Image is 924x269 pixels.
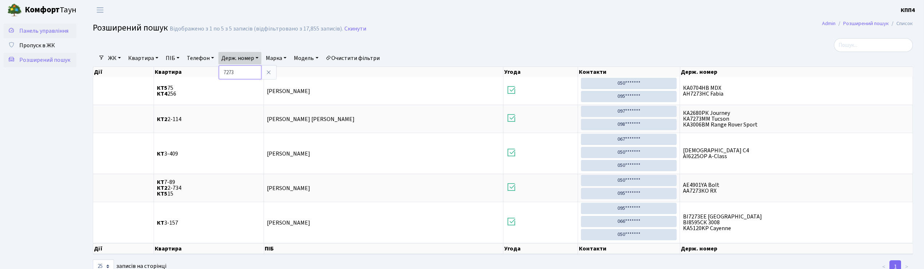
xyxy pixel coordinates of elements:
th: Квартира [154,67,264,77]
th: ПІБ [264,67,504,77]
img: logo.png [7,3,22,17]
th: Угода [504,67,578,77]
a: Пропуск в ЖК [4,38,76,53]
b: КТ2 [157,115,167,123]
a: ПІБ [163,52,182,64]
b: КТ [157,178,164,186]
span: Розширений пошук [93,21,168,34]
span: 7-89 2-734 15 [157,179,261,197]
a: Квартира [125,52,161,64]
a: Розширений пошук [844,20,889,27]
span: [PERSON_NAME] [267,87,310,95]
b: КТ [157,150,164,158]
a: Очистити фільтри [323,52,383,64]
b: КТ [157,219,164,227]
a: КПП4 [901,6,915,15]
th: Дії [93,67,154,77]
a: Держ. номер [218,52,261,64]
b: КПП4 [901,6,915,14]
th: Квартира [154,243,264,254]
span: 3-157 [157,220,261,226]
th: Держ. номер [680,67,913,77]
span: КА0704НВ MDX АН7273НС Fabia [683,85,910,97]
a: Скинути [344,25,366,32]
span: Панель управління [19,27,68,35]
span: Таун [25,4,76,16]
th: Держ. номер [680,243,913,254]
a: Марка [263,52,289,64]
a: Admin [822,20,836,27]
a: ЖК [105,52,124,64]
a: Розширений пошук [4,53,76,67]
span: 75 256 [157,85,261,97]
div: Відображено з 1 по 5 з 5 записів (відфільтровано з 17,855 записів). [170,25,343,32]
b: КТ2 [157,184,167,192]
button: Переключити навігацію [91,4,109,16]
a: Панель управління [4,24,76,38]
span: Розширений пошук [19,56,70,64]
nav: breadcrumb [812,16,924,31]
li: Список [889,20,913,28]
a: Телефон [184,52,217,64]
span: [PERSON_NAME] [267,150,310,158]
b: КТ4 [157,90,167,98]
span: [DEMOGRAPHIC_DATA] C4 АІ6225ОР A-Class [683,148,910,159]
th: Контакти [578,67,680,77]
span: [PERSON_NAME] [267,219,310,227]
th: Угода [504,243,578,254]
a: Модель [291,52,321,64]
b: Комфорт [25,4,60,16]
th: Контакти [578,243,680,254]
b: КТ5 [157,190,167,198]
span: Пропуск в ЖК [19,41,55,49]
th: ПІБ [264,243,504,254]
span: [PERSON_NAME] [PERSON_NAME] [267,115,355,123]
th: Дії [93,243,154,254]
span: 3-409 [157,151,261,157]
span: [PERSON_NAME] [267,184,310,192]
b: КТ5 [157,84,167,92]
span: АE4901YA Bolt AA7273КО RX [683,182,910,194]
span: КА2680РК Journey КА7273ММ Tucson КА3006ВМ Range Rover Sport [683,110,910,128]
span: 2-114 [157,116,261,122]
input: Пошук... [834,38,913,52]
span: ВІ7273ЕЕ [GEOGRAPHIC_DATA] ВІ8595СК 3008 KA5120KP Cayenne [683,214,910,231]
